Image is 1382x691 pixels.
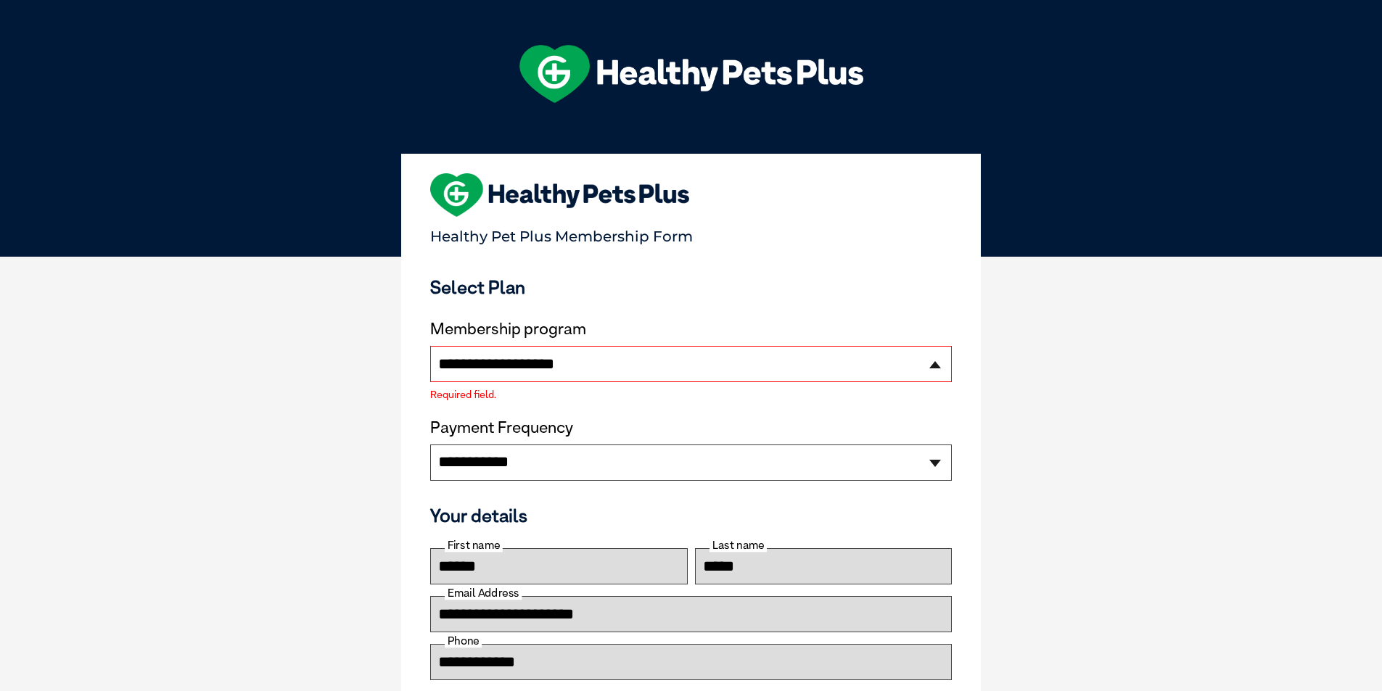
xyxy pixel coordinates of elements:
[430,505,952,526] h3: Your details
[430,320,952,339] label: Membership program
[445,634,482,647] label: Phone
[430,221,952,245] p: Healthy Pet Plus Membership Form
[519,45,863,103] img: hpp-logo-landscape-green-white.png
[445,539,503,552] label: First name
[445,587,522,600] label: Email Address
[430,173,689,217] img: heart-shape-hpp-logo-large.png
[430,276,952,298] h3: Select Plan
[430,389,952,400] label: Required field.
[430,418,573,437] label: Payment Frequency
[709,539,767,552] label: Last name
